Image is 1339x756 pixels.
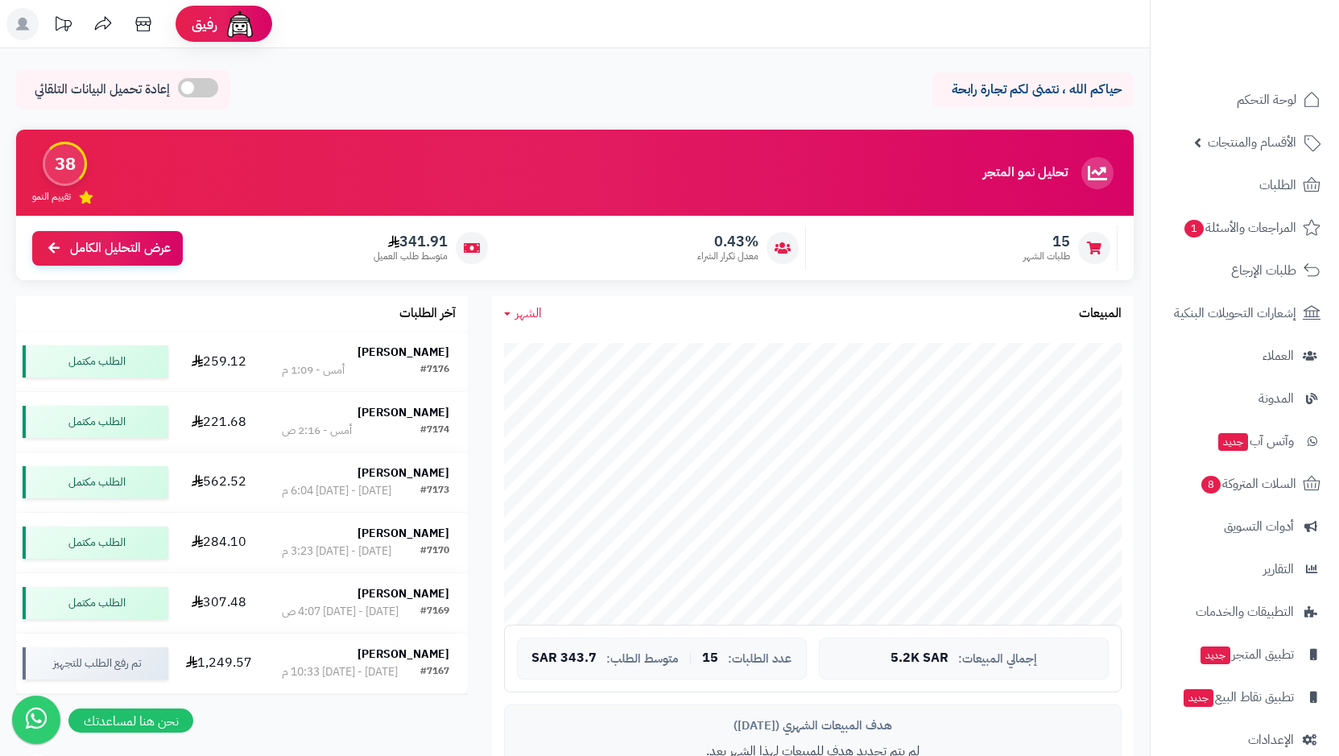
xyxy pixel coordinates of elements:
span: 1 [1184,220,1205,238]
a: إشعارات التحويلات البنكية [1160,294,1329,333]
img: logo-2.png [1229,34,1324,68]
strong: [PERSON_NAME] [357,525,449,542]
td: 307.48 [175,573,263,633]
strong: [PERSON_NAME] [357,404,449,421]
span: 15 [1023,233,1070,250]
h3: آخر الطلبات [399,307,456,321]
span: جديد [1201,647,1230,664]
strong: [PERSON_NAME] [357,465,449,481]
div: الطلب مكتمل [23,406,168,438]
a: تطبيق المتجرجديد [1160,635,1329,674]
div: #7173 [420,483,449,499]
span: المراجعات والأسئلة [1183,217,1296,239]
span: الطلبات [1259,174,1296,196]
span: تقييم النمو [32,190,71,204]
a: وآتس آبجديد [1160,422,1329,461]
span: تطبيق المتجر [1199,643,1294,666]
span: جديد [1184,689,1213,707]
a: أدوات التسويق [1160,507,1329,546]
span: الإعدادات [1248,729,1294,751]
span: إجمالي المبيعات: [958,652,1037,666]
span: العملاء [1263,345,1294,367]
a: المدونة [1160,379,1329,418]
a: التطبيقات والخدمات [1160,593,1329,631]
td: 221.68 [175,392,263,452]
span: 8 [1201,476,1221,494]
td: 1,249.57 [175,634,263,693]
span: معدل تكرار الشراء [697,250,758,263]
td: 259.12 [175,332,263,391]
strong: [PERSON_NAME] [357,585,449,602]
p: حياكم الله ، نتمنى لكم تجارة رابحة [944,81,1122,99]
h3: المبيعات [1079,307,1122,321]
a: تطبيق نقاط البيعجديد [1160,678,1329,717]
a: طلبات الإرجاع [1160,251,1329,290]
span: عدد الطلبات: [728,652,791,666]
div: [DATE] - [DATE] 6:04 م [282,483,391,499]
span: جديد [1218,433,1248,451]
span: التطبيقات والخدمات [1196,601,1294,623]
td: 562.52 [175,452,263,512]
span: لوحة التحكم [1237,89,1296,111]
div: #7170 [420,543,449,560]
a: الشهر [504,304,542,323]
span: وآتس آب [1217,430,1294,452]
a: التقارير [1160,550,1329,589]
div: أمس - 1:09 م [282,362,345,378]
span: عرض التحليل الكامل [70,239,171,258]
div: الطلب مكتمل [23,527,168,559]
span: التقارير [1263,558,1294,580]
a: السلات المتروكة8 [1160,465,1329,503]
div: #7174 [420,423,449,439]
span: متوسط طلب العميل [374,250,448,263]
span: 341.91 [374,233,448,250]
div: [DATE] - [DATE] 3:23 م [282,543,391,560]
span: 15 [702,651,718,666]
span: إعادة تحميل البيانات التلقائي [35,81,170,99]
span: طلبات الشهر [1023,250,1070,263]
span: 0.43% [697,233,758,250]
a: تحديثات المنصة [43,8,83,44]
span: تطبيق نقاط البيع [1182,686,1294,708]
span: الشهر [515,304,542,323]
strong: [PERSON_NAME] [357,646,449,663]
div: #7167 [420,664,449,680]
span: الأقسام والمنتجات [1208,131,1296,154]
a: الطلبات [1160,166,1329,204]
a: العملاء [1160,337,1329,375]
div: تم رفع الطلب للتجهيز [23,647,168,680]
span: أدوات التسويق [1224,515,1294,538]
span: السلات المتروكة [1200,473,1296,495]
span: | [688,652,692,664]
strong: [PERSON_NAME] [357,344,449,361]
div: #7176 [420,362,449,378]
h3: تحليل نمو المتجر [983,166,1068,180]
div: الطلب مكتمل [23,587,168,619]
a: لوحة التحكم [1160,81,1329,119]
div: هدف المبيعات الشهري ([DATE]) [517,717,1109,734]
div: [DATE] - [DATE] 4:07 ص [282,604,399,620]
span: 343.7 SAR [531,651,597,666]
span: 5.2K SAR [891,651,948,666]
div: أمس - 2:16 ص [282,423,352,439]
div: [DATE] - [DATE] 10:33 م [282,664,398,680]
span: رفيق [192,14,217,34]
div: الطلب مكتمل [23,466,168,498]
span: المدونة [1258,387,1294,410]
span: إشعارات التحويلات البنكية [1174,302,1296,324]
div: الطلب مكتمل [23,345,168,378]
span: متوسط الطلب: [606,652,679,666]
td: 284.10 [175,513,263,572]
div: #7169 [420,604,449,620]
span: طلبات الإرجاع [1231,259,1296,282]
a: المراجعات والأسئلة1 [1160,209,1329,247]
img: ai-face.png [224,8,256,40]
a: عرض التحليل الكامل [32,231,183,266]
